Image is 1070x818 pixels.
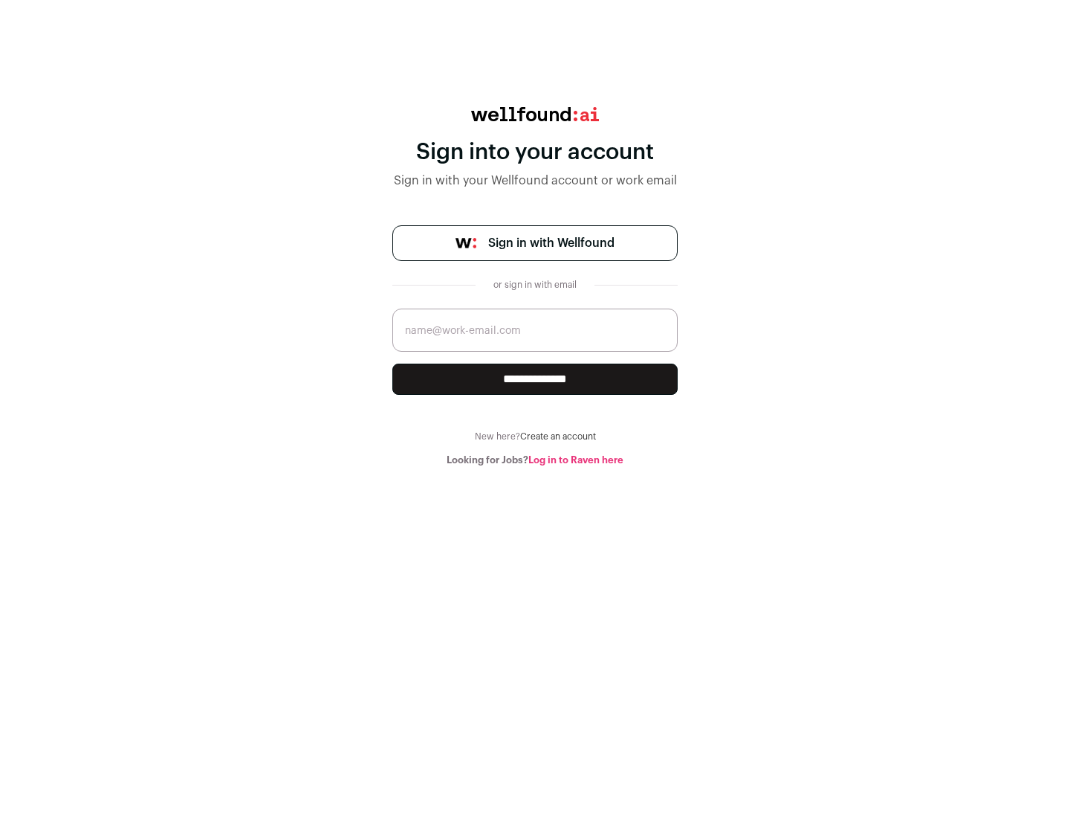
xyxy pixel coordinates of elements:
[520,432,596,441] a: Create an account
[487,279,583,291] div: or sign in with email
[488,234,615,252] span: Sign in with Wellfound
[528,455,623,465] a: Log in to Raven here
[392,431,678,442] div: New here?
[392,225,678,261] a: Sign in with Wellfound
[471,107,599,121] img: wellfound:ai
[392,172,678,190] div: Sign in with your Wellfound account or work email
[455,238,476,248] img: wellfound-symbol-flush-black-fb3c872781a75f747ccb3a119075da62bfe97bd399995f84a933054e44a575c4.png
[392,139,678,166] div: Sign into your account
[392,454,678,466] div: Looking for Jobs?
[392,309,678,352] input: name@work-email.com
